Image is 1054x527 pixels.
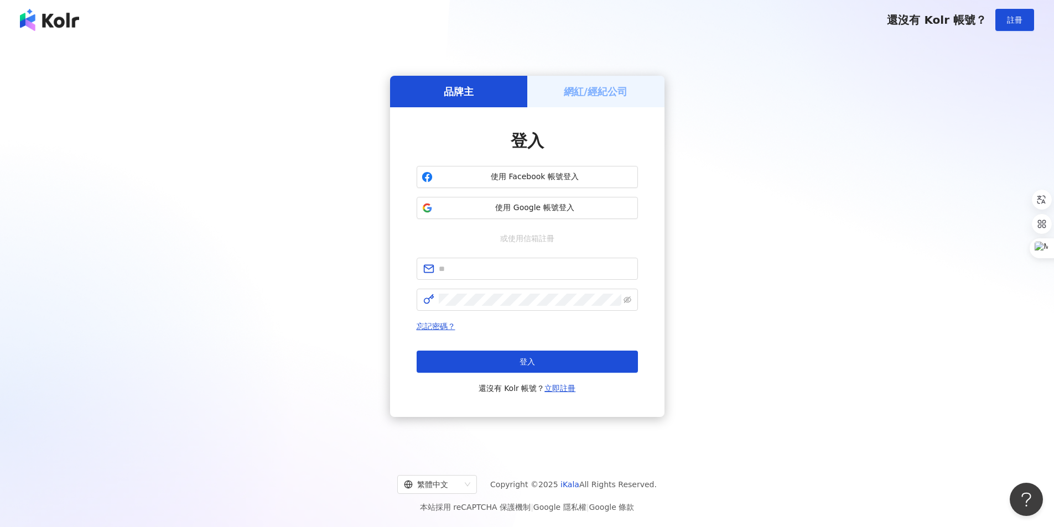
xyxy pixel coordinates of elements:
[420,500,634,514] span: 本站採用 reCAPTCHA 保護機制
[560,480,579,489] a: iKala
[417,322,455,331] a: 忘記密碼？
[995,9,1034,31] button: 註冊
[589,503,634,512] a: Google 條款
[531,503,533,512] span: |
[887,13,986,27] span: 還沒有 Kolr 帳號？
[417,351,638,373] button: 登入
[492,232,562,244] span: 或使用信箱註冊
[1010,483,1043,516] iframe: Help Scout Beacon - Open
[1007,15,1022,24] span: 註冊
[586,503,589,512] span: |
[533,503,586,512] a: Google 隱私權
[404,476,460,493] div: 繁體中文
[479,382,576,395] span: 還沒有 Kolr 帳號？
[511,131,544,150] span: 登入
[417,166,638,188] button: 使用 Facebook 帳號登入
[444,85,474,98] h5: 品牌主
[417,197,638,219] button: 使用 Google 帳號登入
[624,296,631,304] span: eye-invisible
[564,85,627,98] h5: 網紅/經紀公司
[490,478,657,491] span: Copyright © 2025 All Rights Reserved.
[20,9,79,31] img: logo
[544,384,575,393] a: 立即註冊
[520,357,535,366] span: 登入
[437,171,633,182] span: 使用 Facebook 帳號登入
[437,202,633,213] span: 使用 Google 帳號登入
